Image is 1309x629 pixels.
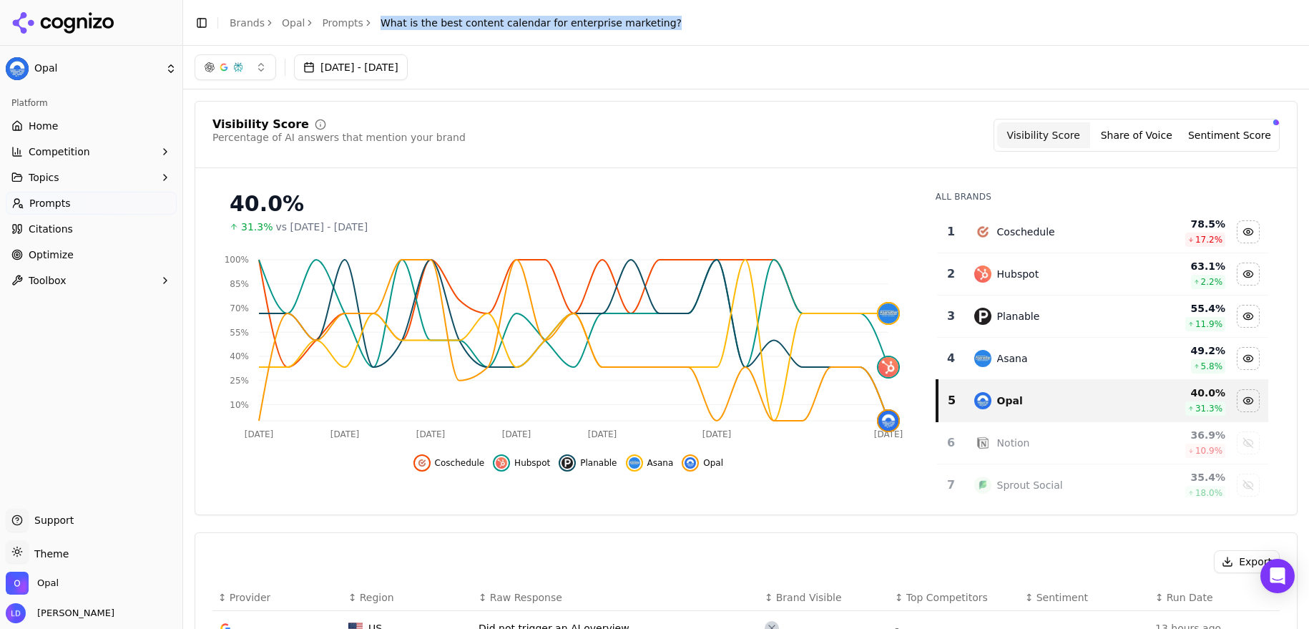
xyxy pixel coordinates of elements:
[241,220,273,234] span: 31.3%
[997,309,1040,323] div: Planable
[230,191,907,217] div: 40.0%
[682,454,723,472] button: Hide opal data
[974,223,991,240] img: coschedule
[6,243,177,266] a: Optimize
[343,585,473,611] th: Region
[562,457,573,469] img: planable
[6,192,177,215] a: Prompts
[1237,305,1260,328] button: Hide planable data
[974,434,991,452] img: notion
[330,429,360,439] tspan: [DATE]
[702,429,732,439] tspan: [DATE]
[1237,474,1260,497] button: Show sprout social data
[416,429,446,439] tspan: [DATE]
[230,376,249,386] tspan: 25%
[6,92,177,114] div: Platform
[294,54,408,80] button: [DATE] - [DATE]
[1201,276,1223,288] span: 2.2 %
[1155,590,1274,605] div: ↕Run Date
[943,477,960,494] div: 7
[496,457,507,469] img: hubspot
[490,590,562,605] span: Raw Response
[1139,343,1225,358] div: 49.2 %
[997,478,1063,492] div: Sprout Social
[230,17,265,29] a: Brands
[1195,318,1222,330] span: 11.9 %
[936,191,1268,203] div: All Brands
[1019,585,1149,611] th: Sentiment
[275,220,368,234] span: vs [DATE] - [DATE]
[1025,590,1144,605] div: ↕Sentiment
[943,434,960,452] div: 6
[1139,259,1225,273] div: 63.1 %
[759,585,889,611] th: Brand Visible
[997,267,1039,281] div: Hubspot
[31,607,114,620] span: [PERSON_NAME]
[647,457,674,469] span: Asana
[937,338,1268,380] tr: 4asanaAsana49.2%5.8%Hide asana data
[974,350,991,367] img: asana
[937,296,1268,338] tr: 3planablePlanable55.4%11.9%Hide planable data
[626,454,674,472] button: Hide asana data
[37,577,59,590] span: Opal
[997,436,1030,450] div: Notion
[1195,445,1222,457] span: 10.9 %
[937,422,1268,464] tr: 6notionNotion36.9%10.9%Show notion data
[1036,590,1088,605] span: Sentiment
[588,429,617,439] tspan: [DATE]
[889,585,1019,611] th: Top Competitors
[895,590,1014,605] div: ↕Top Competitors
[685,457,696,469] img: opal
[974,308,991,325] img: planable
[937,464,1268,507] tr: 7sprout socialSprout Social35.4%18.0%Show sprout social data
[1237,431,1260,454] button: Show notion data
[34,62,160,75] span: Opal
[1195,487,1222,499] span: 18.0 %
[514,457,550,469] span: Hubspot
[1139,217,1225,231] div: 78.5 %
[943,223,960,240] div: 1
[230,400,249,410] tspan: 10%
[1139,428,1225,442] div: 36.9 %
[974,477,991,494] img: sprout social
[997,394,1023,408] div: Opal
[6,572,59,595] button: Open organization switcher
[906,590,988,605] span: Top Competitors
[765,590,883,605] div: ↕Brand Visible
[6,114,177,137] a: Home
[1195,403,1222,414] span: 31.3 %
[6,603,114,623] button: Open user button
[997,122,1090,148] button: Visibility Score
[381,16,682,30] span: What is the best content calendar for enterprise marketing?
[212,585,343,611] th: Provider
[703,457,723,469] span: Opal
[878,411,898,431] img: opal
[230,279,249,289] tspan: 85%
[6,57,29,80] img: Opal
[1183,122,1276,148] button: Sentiment Score
[997,225,1055,239] div: Coschedule
[974,392,991,409] img: opal
[230,303,249,313] tspan: 70%
[6,572,29,595] img: Opal
[580,457,617,469] span: Planable
[29,145,90,159] span: Competition
[473,585,759,611] th: Raw Response
[6,603,26,623] img: Lee Dussinger
[416,457,428,469] img: coschedule
[943,350,960,367] div: 4
[29,119,58,133] span: Home
[1237,220,1260,243] button: Hide coschedule data
[1139,386,1225,400] div: 40.0 %
[479,590,753,605] div: ↕Raw Response
[937,253,1268,296] tr: 2hubspotHubspot63.1%2.2%Hide hubspot data
[1139,470,1225,484] div: 35.4 %
[974,265,991,283] img: hubspot
[230,590,271,605] span: Provider
[435,457,485,469] span: Coschedule
[1237,347,1260,370] button: Hide asana data
[282,16,305,30] a: Opal
[878,357,898,377] img: hubspot
[413,454,485,472] button: Hide coschedule data
[230,16,682,30] nav: breadcrumb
